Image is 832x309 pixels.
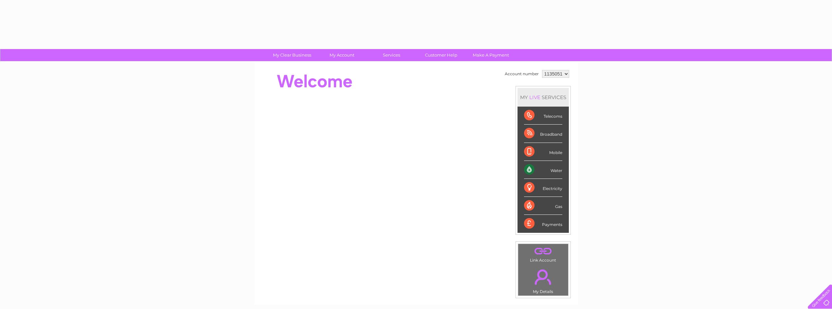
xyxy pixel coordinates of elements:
div: Mobile [524,143,562,161]
a: Customer Help [414,49,468,61]
td: Account number [503,68,540,79]
div: MY SERVICES [518,88,569,107]
a: . [520,246,567,257]
div: Telecoms [524,107,562,125]
div: Electricity [524,179,562,197]
a: My Clear Business [265,49,319,61]
a: My Account [315,49,369,61]
a: Services [365,49,418,61]
td: My Details [518,264,569,296]
div: Broadband [524,125,562,143]
a: . [520,266,567,288]
div: Payments [524,215,562,232]
div: LIVE [528,94,542,100]
div: Gas [524,197,562,215]
div: Water [524,161,562,179]
td: Link Account [518,244,569,264]
a: Make A Payment [464,49,518,61]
